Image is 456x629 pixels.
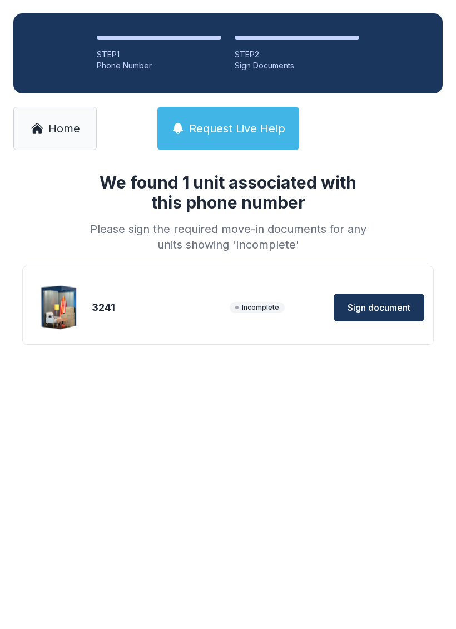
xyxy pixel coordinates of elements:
div: STEP 2 [235,49,359,60]
div: Please sign the required move-in documents for any units showing 'Incomplete' [86,221,370,252]
h1: We found 1 unit associated with this phone number [86,172,370,212]
div: STEP 1 [97,49,221,60]
span: Sign document [348,301,410,314]
div: Sign Documents [235,60,359,71]
span: Incomplete [230,302,285,313]
span: Request Live Help [189,121,285,136]
span: Home [48,121,80,136]
div: 3241 [92,300,225,315]
div: Phone Number [97,60,221,71]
